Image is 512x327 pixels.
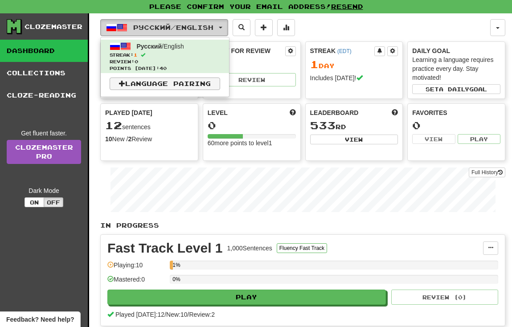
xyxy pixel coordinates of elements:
div: Playing: 10 [107,261,165,275]
span: New: 10 [166,311,187,318]
strong: 2 [128,135,131,143]
div: 0 [412,120,500,131]
button: More stats [277,19,295,36]
p: In Progress [100,221,505,230]
span: Open feedback widget [6,315,74,324]
button: Off [44,197,63,207]
span: / English [137,43,184,50]
button: Play [458,134,500,144]
button: Add sentence to collection [255,19,273,36]
button: Play [107,290,386,305]
span: 533 [310,119,336,131]
div: Learning a language requires practice every day. Stay motivated! [412,55,500,82]
div: Dark Mode [7,186,81,195]
a: Resend [331,3,363,10]
span: a daily [439,86,469,92]
span: / [188,311,189,318]
strong: 10 [105,135,112,143]
div: Fast Track Level 1 [107,241,223,255]
span: This week in points, UTC [392,108,398,117]
div: 1,000 Sentences [227,244,272,253]
button: Full History [469,168,505,177]
a: Русский/EnglishStreak:1 Review:0Points [DATE]:40 [101,40,229,73]
button: Review [208,73,296,86]
div: Clozemaster [25,22,82,31]
div: New / Review [105,135,193,143]
span: 1 [310,58,319,70]
span: Score more points to level up [290,108,296,117]
div: 0 [208,59,296,70]
button: View [310,135,398,144]
a: (EDT) [337,48,352,54]
span: Review: 0 [110,58,220,65]
div: 60 more points to level 1 [208,139,296,147]
a: Language Pairing [110,78,220,90]
span: Played [DATE]: 12 [115,311,164,318]
button: Search sentences [233,19,250,36]
span: Played [DATE] [105,108,152,117]
button: Seta dailygoal [412,84,500,94]
div: Day [310,59,398,70]
div: 0 [208,120,296,131]
span: Русский [137,43,162,50]
span: Review: 2 [189,311,215,318]
div: 1% [172,261,173,270]
div: Mastered: 0 [107,275,165,290]
span: 1 [134,52,137,57]
div: Daily Goal [412,46,500,55]
div: Get fluent faster. [7,129,81,138]
div: sentences [105,120,193,131]
div: Streak [310,46,375,55]
div: Ready for Review [208,46,285,55]
span: 12 [105,119,122,131]
span: / [164,311,166,318]
div: rd [310,120,398,131]
div: Includes [DATE]! [310,74,398,82]
div: Favorites [412,108,500,117]
a: ClozemasterPro [7,140,81,164]
button: Fluency Fast Track [277,243,327,253]
button: View [412,134,455,144]
span: Streak: [110,52,220,58]
span: Русский / English [133,24,213,31]
button: Русский/English [100,19,228,36]
span: Level [208,108,228,117]
span: Leaderboard [310,108,359,117]
button: On [25,197,44,207]
button: Review (0) [391,290,498,305]
span: Points [DATE]: 40 [110,65,220,72]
